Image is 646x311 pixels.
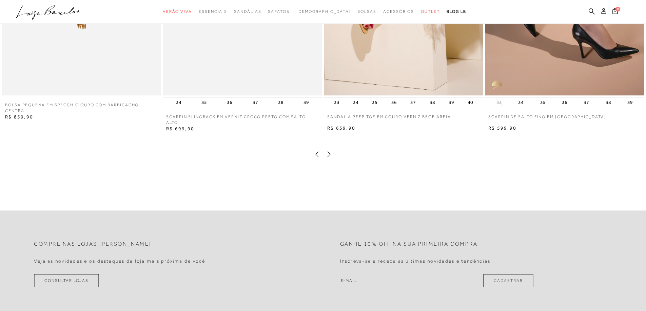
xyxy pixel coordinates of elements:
[516,97,526,107] button: 34
[234,9,261,14] span: Sandálias
[488,125,516,131] span: R$ 599,90
[408,97,418,107] button: 37
[5,114,33,119] span: R$ 859,90
[166,126,194,131] span: R$ 699,90
[615,7,620,12] span: 0
[447,5,466,18] a: BLOG LB
[428,97,437,107] button: 38
[324,114,454,125] a: SANDÁLIA PEEP TOE EM COURO VERNIZ BEGE AREIA
[2,102,161,114] a: BOLSA PEQUENA EM SPECCHIO OURO COM BARBICACHO CENTRAL
[251,97,260,107] button: 37
[604,97,613,107] button: 38
[327,125,355,131] span: R$ 659,90
[485,114,610,125] a: SCARPIN DE SALTO FINO EM [GEOGRAPHIC_DATA]
[421,9,440,14] span: Outlet
[199,9,227,14] span: Essenciais
[163,114,322,126] a: SCARPIN SLINGBACK EM VERNIZ CROCO PRETO COM SALTO ALTO
[610,7,620,17] button: 0
[332,97,341,107] button: 33
[340,241,478,247] h2: Ganhe 10% off na sua primeira compra
[163,9,192,14] span: Verão Viva
[34,274,99,287] a: Consultar Lojas
[296,5,351,18] a: noSubCategoriesText
[447,97,456,107] button: 39
[276,97,286,107] button: 38
[370,97,379,107] button: 35
[351,97,360,107] button: 34
[389,97,399,107] button: 36
[301,97,311,107] button: 39
[538,97,548,107] button: 35
[582,97,591,107] button: 37
[485,75,509,95] img: golden_caliandra_v6.png
[163,5,192,18] a: noSubCategoriesText
[268,5,289,18] a: noSubCategoriesText
[340,274,480,287] input: E-mail
[234,5,261,18] a: noSubCategoriesText
[447,9,466,14] span: BLOG LB
[34,241,152,247] h2: Compre nas lojas [PERSON_NAME]
[421,5,440,18] a: noSubCategoriesText
[383,5,414,18] a: noSubCategoriesText
[34,258,207,264] h4: Veja as novidades e os destaques da loja mais próxima de você.
[494,99,504,106] button: 33
[268,9,289,14] span: Sapatos
[174,97,183,107] button: 34
[357,9,376,14] span: Bolsas
[483,274,533,287] button: Cadastrar
[625,97,635,107] button: 39
[296,9,351,14] span: [DEMOGRAPHIC_DATA]
[199,97,209,107] button: 35
[199,5,227,18] a: noSubCategoriesText
[357,5,376,18] a: noSubCategoriesText
[225,97,234,107] button: 36
[340,258,492,264] h4: Inscreva-se e receba as últimas novidades e tendências.
[466,97,475,107] button: 40
[383,9,414,14] span: Acessórios
[560,97,569,107] button: 36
